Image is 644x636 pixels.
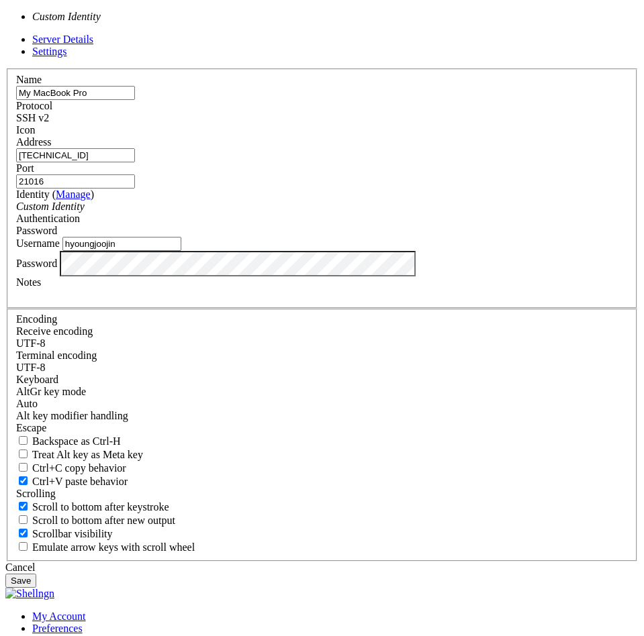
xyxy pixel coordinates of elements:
[32,449,143,460] span: Treat Alt key as Meta key
[43,127,48,138] span: 
[5,5,471,17] x-row: -- Pre-authentication banner message from server: ----------------------------
[5,562,639,574] div: Cancel
[19,463,28,472] input: Ctrl+C copy behavior
[16,449,143,460] label: Whether the Alt key acts as a Meta key or as a distinct Alt key.
[16,528,113,539] label: The vertical scrollbar mode.
[5,139,11,150] span: ?
[75,174,86,187] span: 6s
[32,623,83,634] a: Preferences
[32,501,169,513] span: Scroll to bottom after keystroke
[16,112,49,123] span: SSH v2
[231,174,236,187] span: 
[16,148,135,162] input: Host Name or IP
[5,174,471,187] x-row: exit
[5,30,471,42] x-row: -- End of banner message from server -----------------------------------------
[16,350,97,361] label: The default terminal encoding. ISO-2022 enables character map translations (like graphics maps). ...
[70,174,75,187] span: 
[16,201,85,212] i: Custom Identity
[16,189,94,200] label: Identity
[107,91,150,101] span: [hidden]
[231,126,274,138] span: 11:37:53
[16,86,135,100] input: Server Name
[16,501,169,513] label: Whether to scroll to the bottom on any keystroke.
[5,150,471,162] x-row: 520057
[54,126,59,138] span: ✔
[5,126,471,138] x-row: otp
[19,476,28,485] input: Ctrl+V paste behavior
[19,515,28,524] input: Scroll to bottom after new output
[32,435,121,447] span: Backspace as Ctrl-H
[56,189,91,200] a: Manage
[19,449,28,458] input: Treat Alt key as Meta key
[16,462,126,474] label: Ctrl-C copies if true, send ^C to host if false. Ctrl-Shift-C sends ^C to host if true, copies if...
[5,17,471,30] x-row: | hello
[16,91,102,101] span: Master password:
[32,11,101,22] i: Custom Identity
[11,78,16,90] span: ~
[19,542,28,551] input: Emulate arrow keys with scroll wheel
[16,515,175,526] label: Scroll to bottom after new output.
[54,78,59,90] span: ✔
[16,337,46,349] span: UTF-8
[16,136,51,148] label: Address
[59,174,64,187] span: ✔
[5,91,11,101] span: ?
[43,78,48,89] span: 
[16,362,46,373] span: UTF-8
[5,66,471,78] x-row: Last login: [DATE] from [TECHNICAL_ID]
[16,476,128,487] label: Ctrl+V pastes if true, sends ^V to host if false. Ctrl+Shift+V sends ^V to host if true, pastes i...
[19,436,28,445] input: Backspace as Ctrl-H
[11,174,16,187] span: ~
[16,162,34,174] label: Port
[16,124,35,136] label: Icon
[5,78,471,90] x-row: otp
[16,237,60,249] label: Username
[16,112,628,124] div: SSH v2
[97,174,226,187] span: hyoungjoojin@MacBook-Pro
[91,126,220,138] span: hyoungjoojin@MacBook-Pro
[16,374,58,385] label: Keyboard
[32,46,67,57] a: Settings
[16,213,80,224] label: Authentication
[32,515,175,526] span: Scroll to bottom after new output
[16,398,38,409] span: Auto
[16,139,102,150] span: Master password:
[16,325,93,337] label: Set the expected encoding for data received from the host. If the encodings do not match, visual ...
[204,78,210,90] span: 
[5,42,471,54] x-row: -- Keyboard-interactive authentication prompts from server: ------------------
[32,611,86,622] a: My Account
[16,276,41,288] label: Notes
[32,34,93,45] a: Server Details
[32,476,128,487] span: Ctrl+V paste behavior
[21,127,27,138] span: 
[16,435,121,447] label: If true, the backspace should send BS ('\x08', aka ^H). Otherwise the backspace key should send '...
[16,541,195,553] label: When using the alternative screen buffer, and DECCKM (Application Cursor Keys) is active, mouse w...
[107,139,150,150] span: [hidden]
[64,78,70,90] span: 
[16,422,46,433] span: Escape
[5,54,471,66] x-row: -- End of keyboard-interactive prompts from server ---------------------------
[236,174,279,187] span: 11:38:04
[5,588,54,600] img: Shellngn
[48,175,54,186] span: 
[62,237,181,251] input: Login Username
[16,174,135,189] input: Port Number
[19,529,28,537] input: Scrollbar visibility
[91,174,97,187] span: 
[19,502,28,511] input: Scroll to bottom after keystroke
[5,574,36,588] button: Save
[32,462,126,474] span: Ctrl+C copy behavior
[16,488,56,499] label: Scrolling
[5,102,471,114] x-row: 720220
[16,201,628,213] div: Custom Identity
[16,100,52,111] label: Protocol
[16,422,628,434] div: Escape
[16,313,57,325] label: Encoding
[16,225,57,236] span: Password
[16,225,628,237] div: Password
[21,175,27,186] span: 
[86,126,91,138] span: 
[16,386,86,397] label: Set the expected encoding for data received from the host. If the encodings do not match, visual ...
[16,362,628,374] div: UTF-8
